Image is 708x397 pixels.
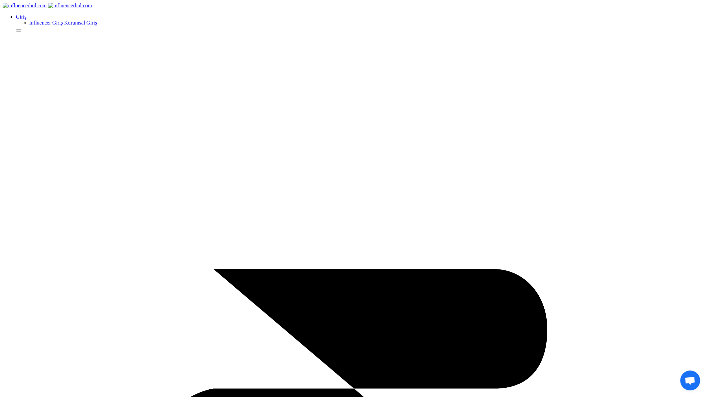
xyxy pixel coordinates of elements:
[680,370,700,390] div: Açık sohbet
[29,20,64,26] a: Influencer Giriş
[16,14,705,20] a: Giriş
[48,3,92,9] img: influencerbul.com
[3,3,47,9] img: influencerbul.com
[64,20,97,26] a: Kurumsal Giriş
[29,20,63,26] u: Influencer Giriş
